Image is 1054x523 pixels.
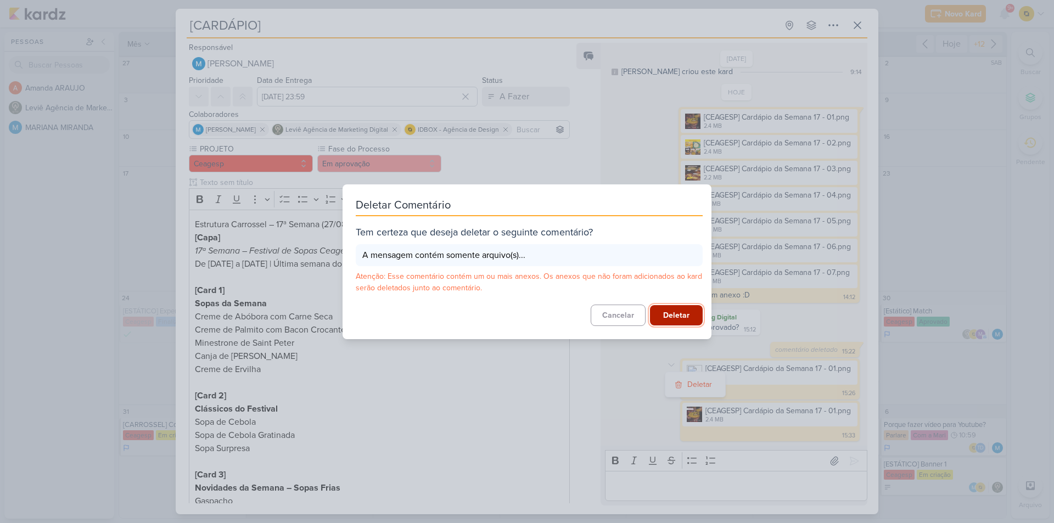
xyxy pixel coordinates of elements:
div: Tem certeza que deseja deletar o seguinte comentário? [356,225,703,240]
button: Deletar [650,305,703,325]
div: Deletar Comentário [356,198,703,216]
div: Atenção: Esse comentário contém um ou mais anexos. Os anexos que não foram adicionados ao kard se... [356,271,703,294]
button: Cancelar [591,305,646,326]
div: A mensagem contém somente arquivo(s)... [356,244,703,266]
